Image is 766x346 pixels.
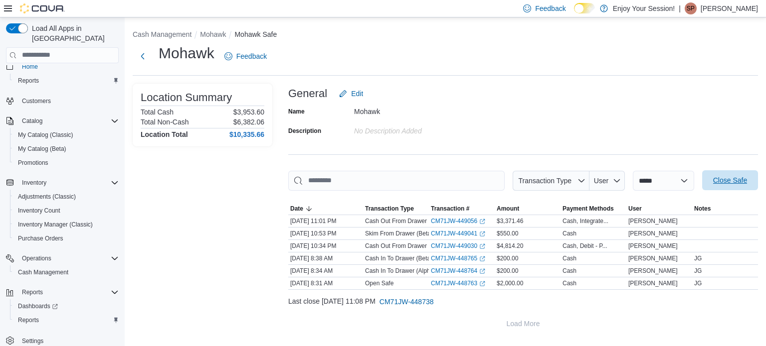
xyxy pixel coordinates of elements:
span: Catalog [18,115,119,127]
div: Cash [563,279,576,287]
button: My Catalog (Beta) [10,142,123,156]
label: Name [288,108,305,115]
button: Mohawk Safe [234,30,277,38]
button: Transaction # [429,203,495,215]
a: Dashboards [10,299,123,313]
h4: $10,335.66 [229,130,264,138]
button: My Catalog (Classic) [10,128,123,142]
button: Reports [10,313,123,327]
span: Promotions [14,157,119,169]
a: Inventory Count [14,205,64,217]
span: Adjustments (Classic) [18,193,76,201]
span: Cash Management [18,268,68,276]
div: [DATE] 8:34 AM [288,265,363,277]
svg: External link [479,281,485,287]
span: [PERSON_NAME] [628,230,678,237]
span: Inventory Count [14,205,119,217]
a: Cash Management [14,266,72,278]
span: Purchase Orders [18,234,63,242]
span: $200.00 [497,267,518,275]
a: CM71JW-449041External link [431,230,485,237]
span: JG [694,279,702,287]
span: Inventory [22,179,46,187]
p: $6,382.06 [233,118,264,126]
span: Home [22,63,38,71]
a: Reports [14,314,43,326]
div: Mohawk [354,104,488,115]
button: Amount [495,203,561,215]
button: Notes [692,203,758,215]
button: Payment Methods [561,203,626,215]
span: Load More [507,319,540,329]
svg: External link [479,219,485,225]
a: Promotions [14,157,52,169]
label: Description [288,127,321,135]
span: Inventory Manager (Classic) [14,219,119,231]
a: CM71JW-449056External link [431,217,485,225]
a: CM71JW-448765External link [431,254,485,262]
span: User [628,205,642,213]
span: Edit [351,89,363,99]
span: $550.00 [497,230,518,237]
a: CM71JW-448763External link [431,279,485,287]
span: $200.00 [497,254,518,262]
span: SP [687,2,695,14]
button: Next [133,46,153,66]
h6: Total Non-Cash [141,118,189,126]
span: Dashboards [18,302,58,310]
div: [DATE] 8:38 AM [288,252,363,264]
button: Reports [18,286,47,298]
span: JG [694,267,702,275]
div: Cash [563,230,576,237]
span: Operations [18,252,119,264]
span: Reports [14,75,119,87]
svg: External link [479,243,485,249]
button: Inventory Manager (Classic) [10,218,123,231]
button: Mohawk [200,30,226,38]
img: Cova [20,3,65,13]
svg: External link [479,268,485,274]
div: [DATE] 10:53 PM [288,228,363,239]
p: Cash In To Drawer (Beta) [365,254,432,262]
button: Catalog [18,115,46,127]
p: [PERSON_NAME] [701,2,758,14]
div: No Description added [354,123,488,135]
input: Dark Mode [574,3,595,13]
button: Load More [288,314,758,334]
input: This is a search bar. As you type, the results lower in the page will automatically filter. [288,171,505,191]
span: Customers [18,95,119,107]
button: Purchase Orders [10,231,123,245]
span: [PERSON_NAME] [628,217,678,225]
h3: Location Summary [141,92,232,104]
a: Purchase Orders [14,232,67,244]
span: Notes [694,205,711,213]
div: Sebastian Paciocco [685,2,697,14]
span: [PERSON_NAME] [628,279,678,287]
p: Enjoy Your Session! [613,2,675,14]
nav: An example of EuiBreadcrumbs [133,29,758,41]
button: Reports [10,74,123,88]
button: Operations [18,252,55,264]
span: Amount [497,205,519,213]
a: Dashboards [14,300,62,312]
button: Customers [2,94,123,108]
div: Last close [DATE] 11:08 PM [288,292,758,312]
p: Cash In To Drawer (Alpha) [365,267,435,275]
h4: Location Total [141,130,188,138]
svg: External link [479,231,485,237]
button: Close Safe [702,170,758,190]
a: Customers [18,95,55,107]
a: Adjustments (Classic) [14,191,80,203]
button: Transaction Type [363,203,429,215]
a: My Catalog (Classic) [14,129,77,141]
button: CM71JW-448738 [376,292,438,312]
span: CM71JW-448738 [380,297,434,307]
button: Home [2,59,123,74]
div: Cash [563,267,576,275]
p: $3,953.60 [233,108,264,116]
span: Reports [18,286,119,298]
span: Catalog [22,117,42,125]
button: Adjustments (Classic) [10,190,123,204]
a: CM71JW-449030External link [431,242,485,250]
